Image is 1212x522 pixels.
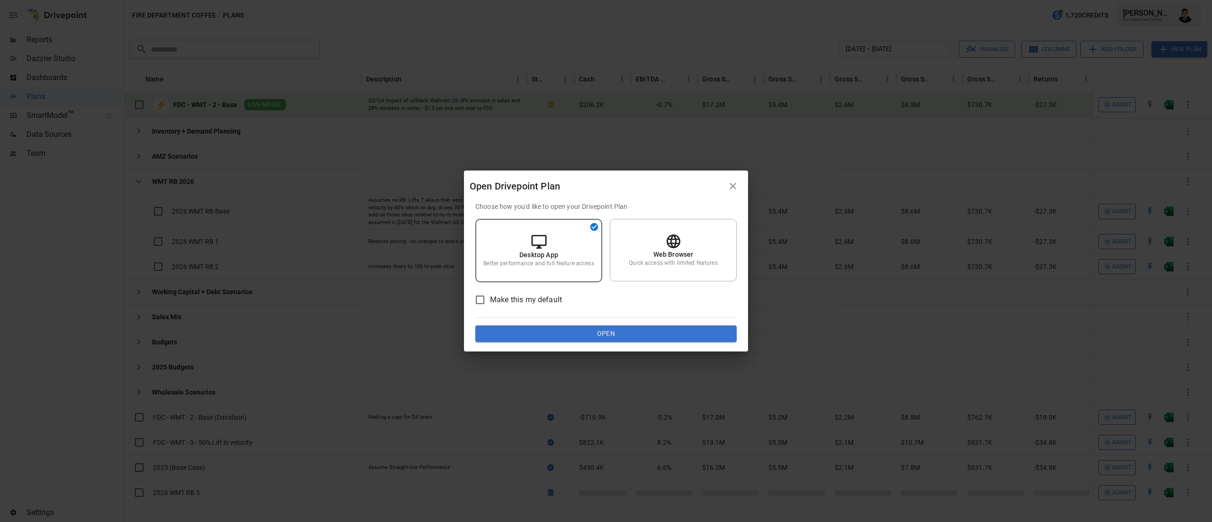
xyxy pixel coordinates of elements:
div: Open Drivepoint Plan [470,179,723,194]
span: Make this my default [490,294,562,306]
button: Open [475,325,737,342]
p: Desktop App [519,250,558,260]
p: Quick access with limited features [629,259,717,267]
p: Better performance and full feature access [483,260,594,268]
p: Choose how you'd like to open your Drivepoint Plan [475,202,737,211]
p: Web Browser [653,250,694,259]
